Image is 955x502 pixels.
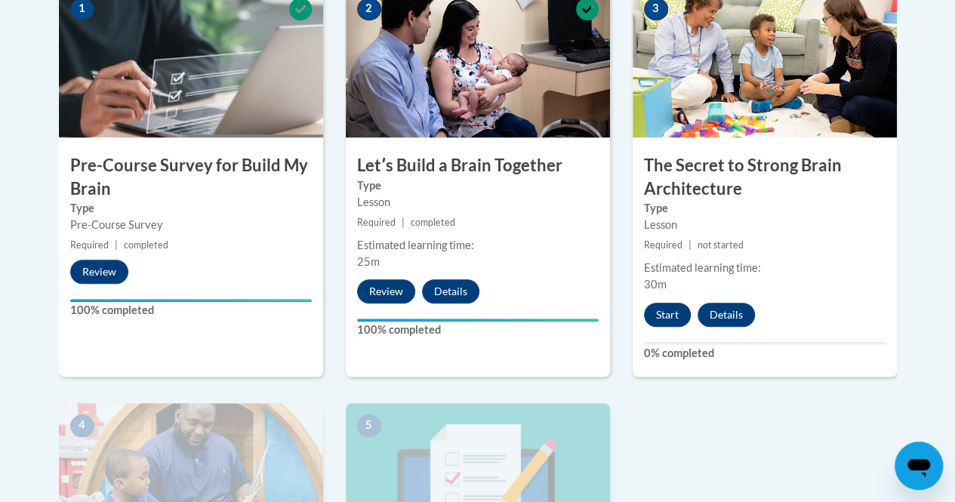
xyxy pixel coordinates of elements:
div: Lesson [357,194,599,211]
label: 0% completed [644,345,886,362]
span: 5 [357,414,381,437]
label: Type [357,177,599,194]
span: completed [124,239,168,251]
h3: Letʹs Build a Brain Together [346,154,610,177]
button: Review [357,279,415,303]
button: Details [698,303,755,327]
button: Start [644,303,691,327]
label: Type [70,200,312,217]
span: completed [411,217,455,228]
iframe: Button to launch messaging window [895,442,943,490]
div: Lesson [644,217,886,233]
span: Required [357,217,396,228]
span: | [402,217,405,228]
button: Details [422,279,479,303]
span: 25m [357,255,380,268]
label: 100% completed [357,322,599,338]
div: Your progress [357,319,599,322]
label: Type [644,200,886,217]
div: Your progress [70,299,312,302]
span: 4 [70,414,94,437]
div: Pre-Course Survey [70,217,312,233]
span: | [115,239,118,251]
div: Estimated learning time: [644,260,886,276]
span: 30m [644,278,667,291]
span: Required [70,239,109,251]
span: not started [698,239,744,251]
label: 100% completed [70,302,312,319]
div: Estimated learning time: [357,237,599,254]
button: Review [70,260,128,284]
h3: The Secret to Strong Brain Architecture [633,154,897,201]
h3: Pre-Course Survey for Build My Brain [59,154,323,201]
span: Required [644,239,682,251]
span: | [689,239,692,251]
